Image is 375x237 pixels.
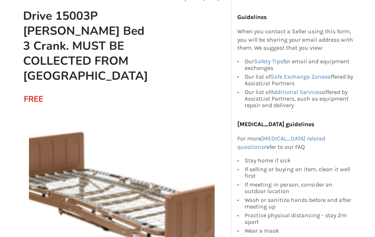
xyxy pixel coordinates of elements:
div: If meeting in person, consider an outdoor location [245,180,354,196]
b: [MEDICAL_DATA] guidelines [237,121,314,128]
div: Our list of offered by AssistList Partners, such as equipment repair and delivery [245,88,354,109]
div: Our list of offered by AssistList Partners [245,72,354,88]
h1: Drive 15003P [PERSON_NAME] Bed 3 Crank. MUST BE COLLECTED FROM [GEOGRAPHIC_DATA] [17,8,160,84]
div: Wear a mask [245,226,354,234]
a: Safe Exchange Zones [271,73,327,80]
div: Wash or sanitize hands before and after meeting up [245,196,354,211]
div: If selling or buying an item, clean it well first [245,165,354,180]
p: When you contact a Seller using this form, you will be sharing your email address with them. We s... [237,27,354,53]
a: Additional Services [271,89,322,95]
a: Safety Tips [254,58,283,65]
p: For more refer to our FAQ [237,135,354,151]
div: FREE [24,94,25,104]
div: Our for email and equipment exchanges [245,58,354,72]
a: [MEDICAL_DATA] related questions [237,135,325,150]
div: Practice physical distancing - stay 2m apart [245,211,354,226]
div: Stay home if sick [245,157,354,165]
b: Guidelines [237,14,267,20]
